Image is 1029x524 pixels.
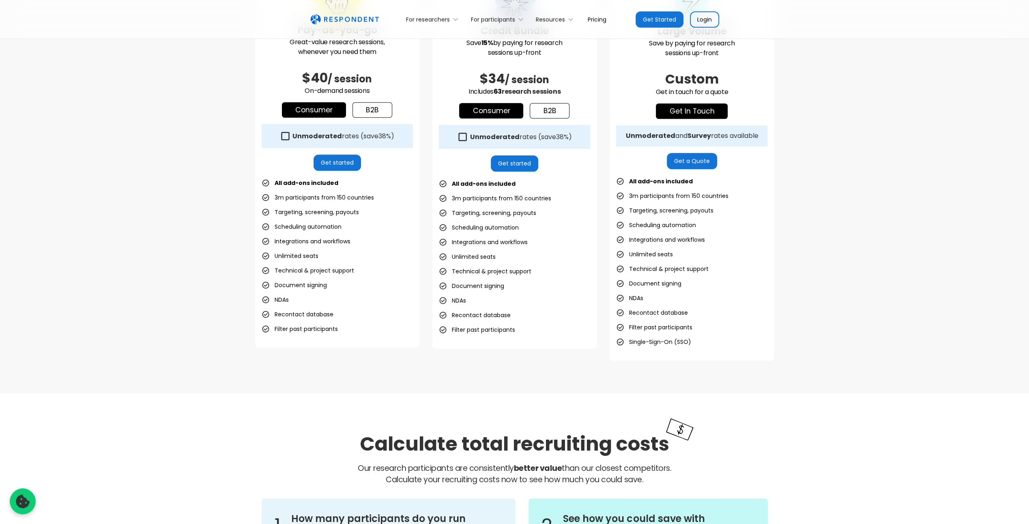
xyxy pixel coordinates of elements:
li: Technical & project support [439,266,531,277]
p: Includes [439,87,590,97]
span: research sessions [502,87,561,96]
p: Get in touch for a quote [616,87,767,97]
a: home [310,14,379,25]
li: Targeting, screening, payouts [439,207,536,219]
div: and rates available [625,132,758,140]
div: rates (save ) [470,133,571,141]
a: Consumer [459,103,523,118]
p: Save by paying for research sessions up-front [439,38,590,58]
li: 3m participants from 150 countries [262,192,374,203]
strong: All add-ons included [275,179,338,187]
span: 63 [494,87,502,96]
strong: All add-ons included [629,177,693,185]
span: $34 [480,69,505,88]
li: Filter past participants [262,323,338,335]
a: Consumer [282,102,346,118]
a: Get Started [636,11,683,28]
div: Resources [531,10,581,29]
h2: Calculate total recruiting costs [360,430,669,457]
li: NDAs [616,292,643,304]
div: Resources [536,15,565,24]
span: 38% [556,132,568,142]
p: Save by paying for research sessions up-front [616,39,767,58]
a: Get started [491,155,538,172]
span: $40 [302,69,328,87]
a: Get started [314,155,361,171]
li: Document signing [616,278,681,289]
strong: Unmoderated [470,132,519,142]
li: NDAs [262,294,289,305]
p: Our research participants are consistently than our closest competitors. [262,463,768,485]
li: Filter past participants [439,324,515,335]
a: b2b [352,102,392,118]
li: Technical & project support [616,263,709,275]
li: Unlimited seats [439,251,496,262]
span: / session [328,72,372,86]
span: Custom [665,70,719,88]
li: Targeting, screening, payouts [616,205,713,216]
strong: Survey [687,131,711,140]
a: get in touch [656,103,728,119]
li: Unlimited seats [616,249,673,260]
li: Integrations and workflows [439,236,528,248]
li: Unlimited seats [262,250,318,262]
div: For researchers [402,10,466,29]
strong: Unmoderated [625,131,675,140]
a: b2b [530,103,569,118]
span: 38% [378,131,391,141]
div: rates (save ) [292,132,394,140]
li: Document signing [262,279,327,291]
strong: Unmoderated [292,131,342,141]
span: Calculate your recruiting costs now to see how much you could save. [386,474,643,485]
li: Integrations and workflows [616,234,705,245]
li: Scheduling automation [439,222,519,233]
li: Scheduling automation [616,219,696,231]
img: Untitled UI logotext [310,14,379,25]
li: Scheduling automation [262,221,342,232]
p: On-demand sessions [262,86,413,96]
li: 3m participants from 150 countries [616,190,728,202]
a: Login [690,11,719,28]
a: Pricing [581,10,613,29]
li: Integrations and workflows [262,236,350,247]
li: Recontact database [439,309,511,321]
div: For participants [471,15,515,24]
p: Great-value research sessions, whenever you need them [262,37,413,57]
li: Recontact database [616,307,688,318]
strong: 15% [481,38,493,47]
div: For participants [466,10,531,29]
li: Recontact database [262,309,333,320]
li: Targeting, screening, payouts [262,206,359,218]
strong: better value [514,463,562,474]
div: For researchers [406,15,450,24]
strong: All add-ons included [452,180,516,188]
a: Get a Quote [667,153,717,169]
li: NDAs [439,295,466,306]
li: Single-Sign-On (SSO) [616,336,691,348]
li: Technical & project support [262,265,354,276]
li: Filter past participants [616,322,692,333]
span: / session [505,73,549,86]
li: Document signing [439,280,504,292]
li: 3m participants from 150 countries [439,193,551,204]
